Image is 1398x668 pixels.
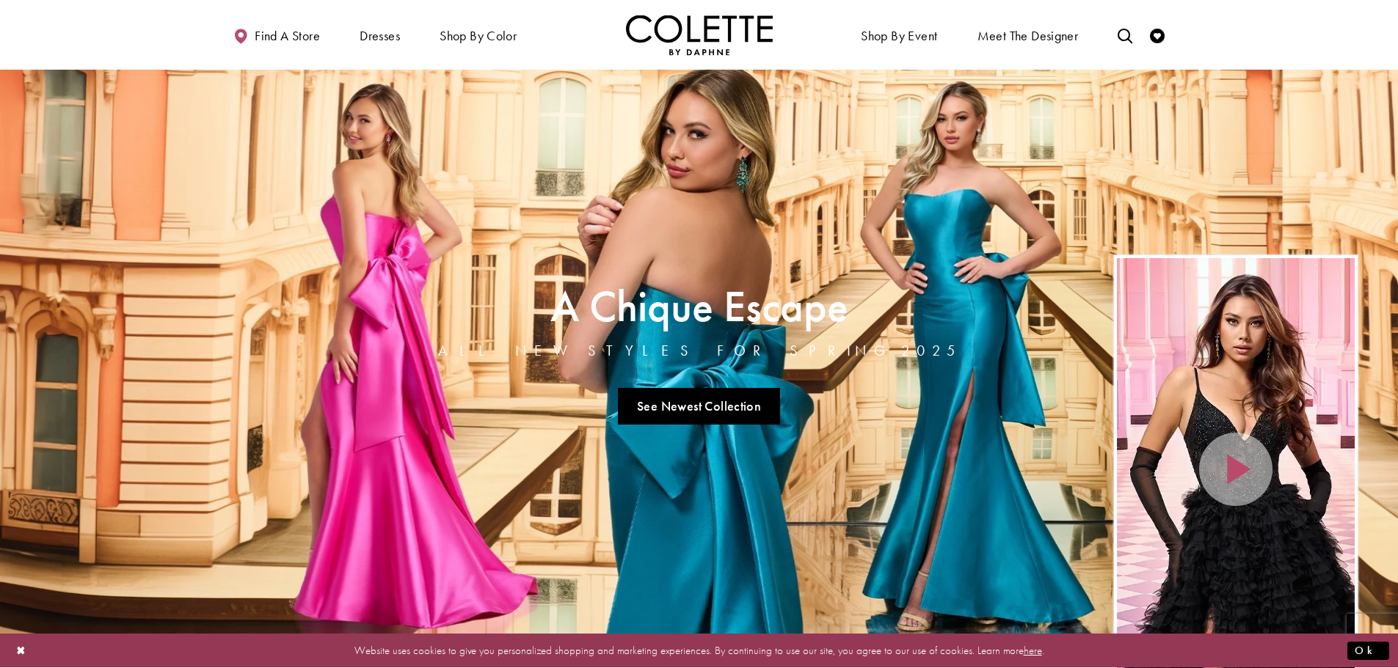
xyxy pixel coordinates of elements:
[106,641,1292,661] p: Website uses cookies to give you personalized shopping and marketing experiences. By continuing t...
[1347,642,1389,660] button: Submit Dialog
[1024,643,1042,658] a: here
[434,382,965,430] ul: Slider Links
[618,388,781,425] a: See Newest Collection A Chique Escape All New Styles For Spring 2025
[9,638,34,664] button: Close Dialog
